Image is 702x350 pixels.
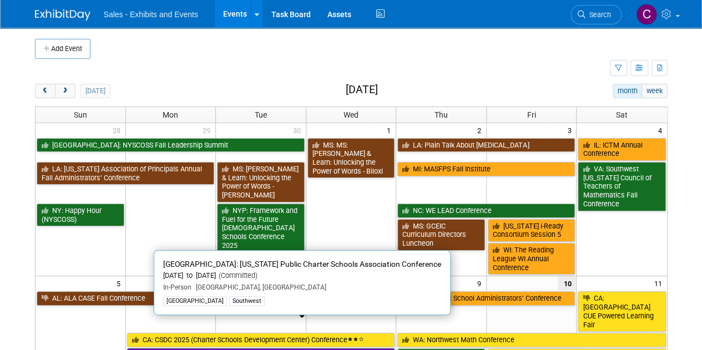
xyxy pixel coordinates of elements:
[37,162,215,185] a: LA: [US_STATE] Association of Principals Annual Fall Administrators’ Conference
[35,84,55,98] button: prev
[397,219,485,251] a: MS: GCEIC Curriculum Directors Luncheon
[578,162,665,211] a: VA: Southwest [US_STATE] Council of Teachers of Mathematics Fall Conference
[578,138,665,161] a: IL: ICTM Annual Conference
[570,5,622,24] a: Search
[386,123,396,137] span: 1
[35,9,90,21] img: ExhibitDay
[307,138,395,179] a: MS: MS: [PERSON_NAME] & Learn: Unlocking the Power of Words - Biloxi
[201,123,215,137] span: 29
[163,296,227,306] div: [GEOGRAPHIC_DATA]
[216,271,257,280] span: (Committed)
[104,10,198,19] span: Sales - Exhibits and Events
[397,138,575,153] a: LA: Plain Talk About [MEDICAL_DATA]
[558,276,576,290] span: 10
[37,204,124,226] a: NY: Happy Hour (NYSCOSS)
[217,204,305,253] a: NYP: Framework and Fuel for the Future [DEMOGRAPHIC_DATA] Schools Conference 2025
[191,283,326,291] span: [GEOGRAPHIC_DATA], [GEOGRAPHIC_DATA]
[397,204,575,218] a: NC: WE LEAD Conference
[217,162,305,202] a: MS: [PERSON_NAME] & Learn: Unlocking the Power of Words - [PERSON_NAME]
[163,283,191,291] span: In-Person
[80,84,110,98] button: [DATE]
[435,110,448,119] span: Thu
[37,138,305,153] a: [GEOGRAPHIC_DATA]: NYSCOSS Fall Leadership Summit
[163,260,441,268] span: [GEOGRAPHIC_DATA]: [US_STATE] Public Charter Schools Association Conference
[527,110,536,119] span: Fri
[488,219,575,242] a: [US_STATE] i-Ready Consortium Session 5
[163,110,178,119] span: Mon
[566,123,576,137] span: 3
[115,276,125,290] span: 5
[613,84,642,98] button: month
[476,123,486,137] span: 2
[345,84,377,96] h2: [DATE]
[255,110,267,119] span: Tue
[74,110,87,119] span: Sun
[653,276,667,290] span: 11
[578,291,665,332] a: CA: [GEOGRAPHIC_DATA] CUE Powered Learning Fair
[657,123,667,137] span: 4
[397,162,575,176] a: MI: MASFPS Fall Institute
[37,291,305,306] a: AL: ALA CASE Fall Conference
[163,271,441,281] div: [DATE] to [DATE]
[112,123,125,137] span: 28
[616,110,628,119] span: Sat
[344,110,358,119] span: Wed
[585,11,611,19] span: Search
[35,39,90,59] button: Add Event
[127,333,395,347] a: CA: CSDC 2025 (Charter Schools Development Center) Conference
[476,276,486,290] span: 9
[488,243,575,275] a: WI: The Reading League WI Annual Conference
[229,296,265,306] div: Southwest
[642,84,667,98] button: week
[397,333,665,347] a: WA: Northwest Math Conference
[292,123,306,137] span: 30
[636,4,657,25] img: Christine Lurz
[55,84,75,98] button: next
